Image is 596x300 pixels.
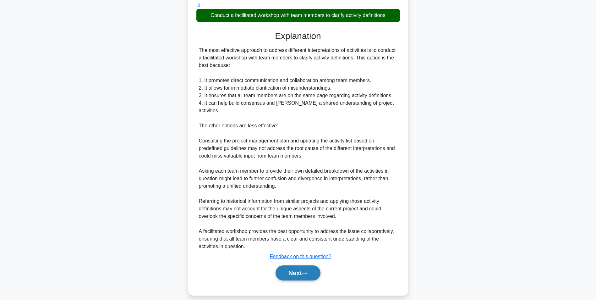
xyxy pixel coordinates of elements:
[196,9,400,22] div: Conduct a facilitated workshop with team members to clarify activity definitions
[198,2,202,8] span: d.
[200,31,396,42] h3: Explanation
[270,254,331,259] a: Feedback on this question?
[276,265,320,281] button: Next
[199,47,397,250] div: The most effective approach to address different interpretations of activities is to conduct a fa...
